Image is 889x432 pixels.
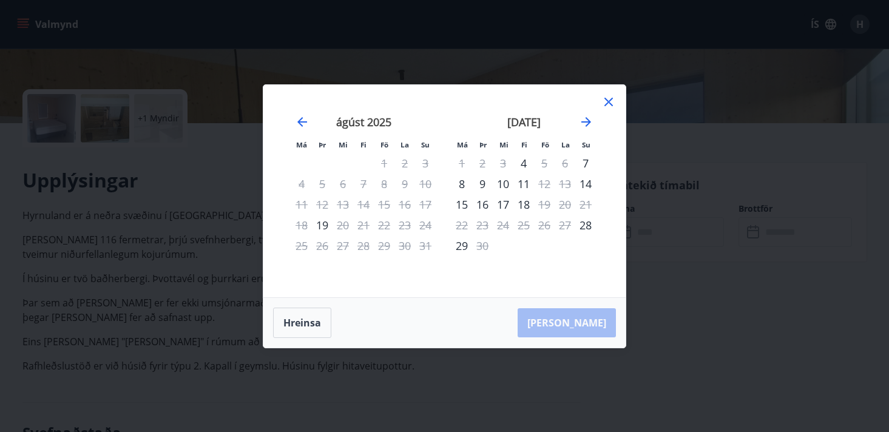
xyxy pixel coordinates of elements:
[534,153,555,174] div: Aðeins útritun í boði
[451,174,472,194] td: Choose mánudagur, 8. september 2025 as your check-in date. It’s available.
[394,194,415,215] td: Not available. laugardagur, 16. ágúst 2025
[421,140,430,149] small: Su
[295,115,309,129] div: Move backward to switch to the previous month.
[353,194,374,215] td: Not available. fimmtudagur, 14. ágúst 2025
[333,194,353,215] td: Not available. miðvikudagur, 13. ágúst 2025
[415,153,436,174] td: Not available. sunnudagur, 3. ágúst 2025
[575,215,596,235] div: Aðeins innritun í boði
[575,215,596,235] td: Choose sunnudagur, 28. september 2025 as your check-in date. It’s available.
[575,174,596,194] td: Choose sunnudagur, 14. september 2025 as your check-in date. It’s available.
[493,174,513,194] td: Choose miðvikudagur, 10. september 2025 as your check-in date. It’s available.
[451,235,472,256] div: 29
[472,235,493,256] div: Aðeins útritun í boði
[333,215,353,235] div: Aðeins útritun í boði
[513,153,534,174] div: Aðeins innritun í boði
[353,174,374,194] td: Not available. fimmtudagur, 7. ágúst 2025
[561,140,570,149] small: La
[374,153,394,174] td: Not available. föstudagur, 1. ágúst 2025
[451,235,472,256] td: Choose mánudagur, 29. september 2025 as your check-in date. It’s available.
[296,140,307,149] small: Má
[472,194,493,215] div: 16
[394,235,415,256] td: Not available. laugardagur, 30. ágúst 2025
[457,140,468,149] small: Má
[374,194,394,215] td: Not available. föstudagur, 15. ágúst 2025
[273,308,331,338] button: Hreinsa
[521,140,527,149] small: Fi
[534,153,555,174] td: Not available. föstudagur, 5. september 2025
[451,174,472,194] div: 8
[493,174,513,194] div: 10
[575,174,596,194] div: Aðeins innritun í boði
[575,153,596,174] div: Aðeins innritun í boði
[312,194,333,215] td: Not available. þriðjudagur, 12. ágúst 2025
[451,215,472,235] td: Not available. mánudagur, 22. september 2025
[575,194,596,215] td: Not available. sunnudagur, 21. september 2025
[493,194,513,215] td: Choose miðvikudagur, 17. september 2025 as your check-in date. It’s available.
[333,215,353,235] td: Not available. miðvikudagur, 20. ágúst 2025
[360,140,367,149] small: Fi
[555,153,575,174] td: Not available. laugardagur, 6. september 2025
[513,174,534,194] td: Choose fimmtudagur, 11. september 2025 as your check-in date. It’s available.
[415,194,436,215] td: Not available. sunnudagur, 17. ágúst 2025
[479,140,487,149] small: Þr
[534,215,555,235] td: Not available. föstudagur, 26. september 2025
[312,215,333,235] td: Choose þriðjudagur, 19. ágúst 2025 as your check-in date. It’s available.
[472,174,493,194] div: 9
[451,194,472,215] td: Choose mánudagur, 15. september 2025 as your check-in date. It’s available.
[451,153,472,174] td: Not available. mánudagur, 1. september 2025
[472,194,493,215] td: Choose þriðjudagur, 16. september 2025 as your check-in date. It’s available.
[493,215,513,235] td: Not available. miðvikudagur, 24. september 2025
[401,140,409,149] small: La
[534,174,555,194] td: Not available. föstudagur, 12. september 2025
[394,215,415,235] td: Not available. laugardagur, 23. ágúst 2025
[541,140,549,149] small: Fö
[493,194,513,215] div: 17
[291,174,312,194] td: Not available. mánudagur, 4. ágúst 2025
[472,153,493,174] td: Not available. þriðjudagur, 2. september 2025
[575,153,596,174] td: Choose sunnudagur, 7. september 2025 as your check-in date. It’s available.
[582,140,590,149] small: Su
[415,174,436,194] td: Not available. sunnudagur, 10. ágúst 2025
[555,174,575,194] td: Not available. laugardagur, 13. september 2025
[472,235,493,256] td: Not available. þriðjudagur, 30. september 2025
[394,174,415,194] td: Not available. laugardagur, 9. ágúst 2025
[451,194,472,215] div: 15
[513,194,534,215] td: Choose fimmtudagur, 18. september 2025 as your check-in date. It’s available.
[333,174,353,194] td: Not available. miðvikudagur, 6. ágúst 2025
[534,194,555,215] div: Aðeins útritun í boði
[513,194,534,215] div: 18
[353,215,374,235] td: Not available. fimmtudagur, 21. ágúst 2025
[312,235,333,256] td: Not available. þriðjudagur, 26. ágúst 2025
[415,235,436,256] td: Not available. sunnudagur, 31. ágúst 2025
[319,140,326,149] small: Þr
[513,174,534,194] div: 11
[291,235,312,256] td: Not available. mánudagur, 25. ágúst 2025
[579,115,593,129] div: Move forward to switch to the next month.
[312,174,333,194] td: Not available. þriðjudagur, 5. ágúst 2025
[374,235,394,256] td: Not available. föstudagur, 29. ágúst 2025
[374,215,394,235] td: Not available. föstudagur, 22. ágúst 2025
[534,194,555,215] td: Not available. föstudagur, 19. september 2025
[394,153,415,174] td: Not available. laugardagur, 2. ágúst 2025
[380,140,388,149] small: Fö
[353,235,374,256] td: Not available. fimmtudagur, 28. ágúst 2025
[333,235,353,256] td: Not available. miðvikudagur, 27. ágúst 2025
[507,115,541,129] strong: [DATE]
[499,140,509,149] small: Mi
[555,215,575,235] td: Not available. laugardagur, 27. september 2025
[374,174,394,194] td: Not available. föstudagur, 8. ágúst 2025
[513,215,534,235] td: Not available. fimmtudagur, 25. september 2025
[336,115,391,129] strong: ágúst 2025
[534,174,555,194] div: Aðeins útritun í boði
[472,215,493,235] td: Not available. þriðjudagur, 23. september 2025
[339,140,348,149] small: Mi
[472,174,493,194] td: Choose þriðjudagur, 9. september 2025 as your check-in date. It’s available.
[291,194,312,215] td: Not available. mánudagur, 11. ágúst 2025
[493,153,513,174] td: Not available. miðvikudagur, 3. september 2025
[415,215,436,235] td: Not available. sunnudagur, 24. ágúst 2025
[312,215,333,235] div: Aðeins innritun í boði
[513,153,534,174] td: Choose fimmtudagur, 4. september 2025 as your check-in date. It’s available.
[555,194,575,215] td: Not available. laugardagur, 20. september 2025
[278,100,611,283] div: Calendar
[291,215,312,235] td: Not available. mánudagur, 18. ágúst 2025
